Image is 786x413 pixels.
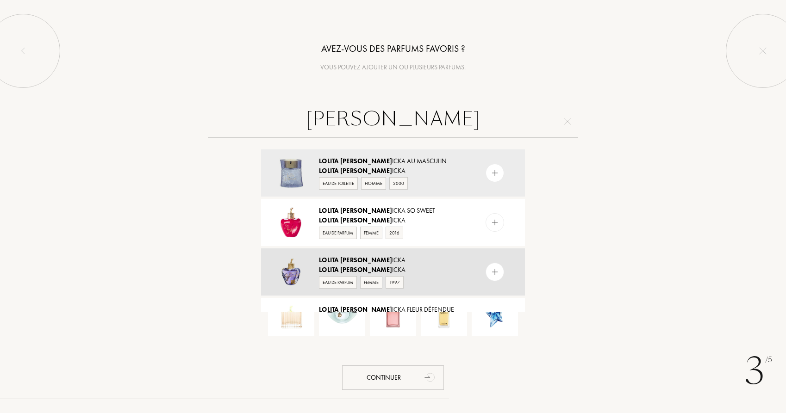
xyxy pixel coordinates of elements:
[765,355,772,365] span: /5
[491,218,499,227] img: add_pf.svg
[275,206,307,239] img: Lolita Lempicka So Sweet
[340,265,393,274] span: [PERSON_NAME]
[319,256,339,264] span: Lolita
[319,157,339,165] span: Lolita
[360,227,382,239] div: Femme
[319,177,358,190] div: Eau de Toilette
[386,276,404,289] div: 1997
[19,47,27,55] img: left_onboard.svg
[319,305,466,314] div: icka Fleur Défendue
[479,296,511,329] img: Angel
[319,206,339,215] span: Lolita
[275,157,307,189] img: Lolita Lempicka au Masculin
[326,296,358,329] img: Kenzo World
[340,206,393,215] span: [PERSON_NAME]
[421,368,440,386] div: animation
[319,206,466,216] div: icka So Sweet
[745,344,772,399] div: 3
[275,305,307,338] img: Lolita Lempicka Fleur Défendue
[340,166,393,175] span: [PERSON_NAME]
[319,276,357,289] div: Eau de Parfum
[491,268,499,277] img: add_pf.svg
[491,169,499,178] img: add_pf.svg
[361,177,386,190] div: Homme
[319,305,339,314] span: Lolita
[319,166,339,175] span: Lolita
[564,117,571,125] img: cross.svg
[275,256,307,288] img: Lolita Lempicka
[377,296,409,329] img: Musc Noir Rose For Her
[319,166,466,176] div: icka
[389,177,408,190] div: 2000
[319,227,357,239] div: Eau de Parfum
[340,305,393,314] span: [PERSON_NAME]
[428,296,460,329] img: Magie Noire
[319,216,339,224] span: Lolita
[340,157,393,165] span: [PERSON_NAME]
[319,216,466,225] div: icka
[342,365,444,390] div: Continuer
[340,216,393,224] span: [PERSON_NAME]
[759,47,767,55] img: quit_onboard.svg
[360,276,382,289] div: Femme
[275,296,307,329] img: Chloé
[319,265,466,275] div: icka
[319,265,339,274] span: Lolita
[386,227,403,239] div: 2016
[319,156,466,166] div: icka au Masculin
[340,256,393,264] span: [PERSON_NAME]
[319,255,466,265] div: icka
[208,105,578,138] input: Rechercher un parfum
